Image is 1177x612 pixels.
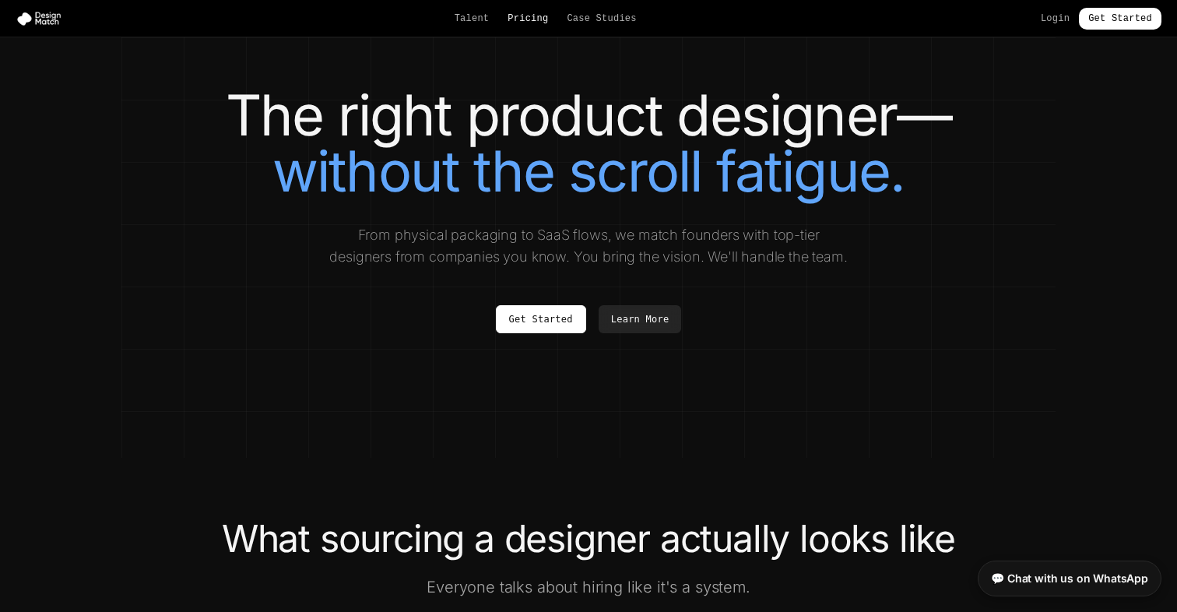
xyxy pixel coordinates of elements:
[153,520,1024,557] h2: What sourcing a designer actually looks like
[290,576,887,598] p: Everyone talks about hiring like it's a system.
[508,12,548,25] a: Pricing
[1041,12,1070,25] a: Login
[16,11,69,26] img: Design Match
[599,305,682,333] a: Learn More
[978,561,1161,596] a: 💬 Chat with us on WhatsApp
[1079,8,1161,30] a: Get Started
[327,224,850,268] p: From physical packaging to SaaS flows, we match founders with top-tier designers from companies y...
[272,137,905,205] span: without the scroll fatigue.
[567,12,636,25] a: Case Studies
[153,87,1024,199] h1: The right product designer—
[496,305,586,333] a: Get Started
[455,12,490,25] a: Talent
